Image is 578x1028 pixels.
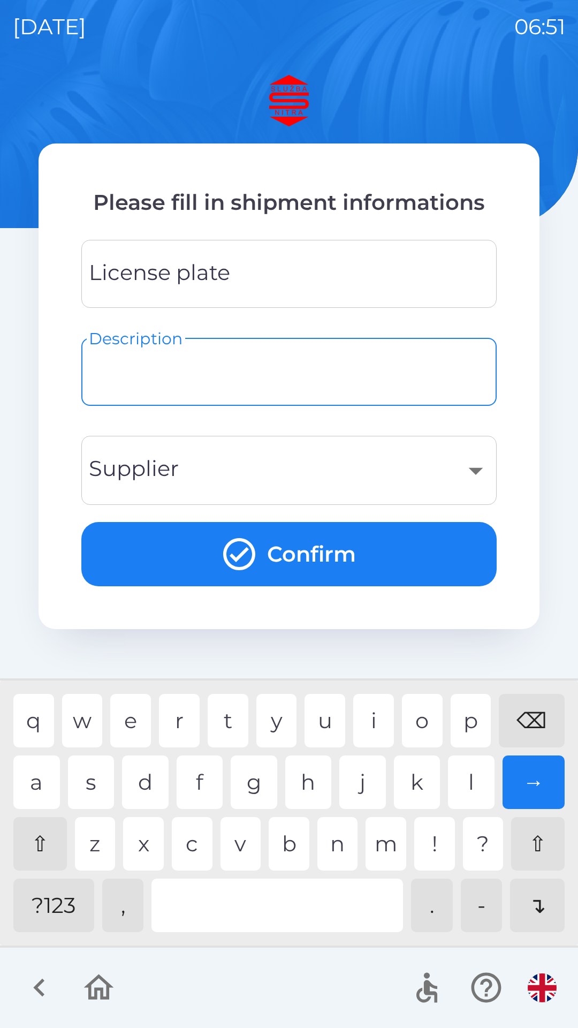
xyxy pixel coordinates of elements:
[13,11,86,43] p: [DATE]
[514,11,565,43] p: 06:51
[89,327,182,350] label: Description
[528,973,557,1002] img: en flag
[39,75,539,126] img: Logo
[81,186,497,218] p: Please fill in shipment informations
[81,522,497,586] button: Confirm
